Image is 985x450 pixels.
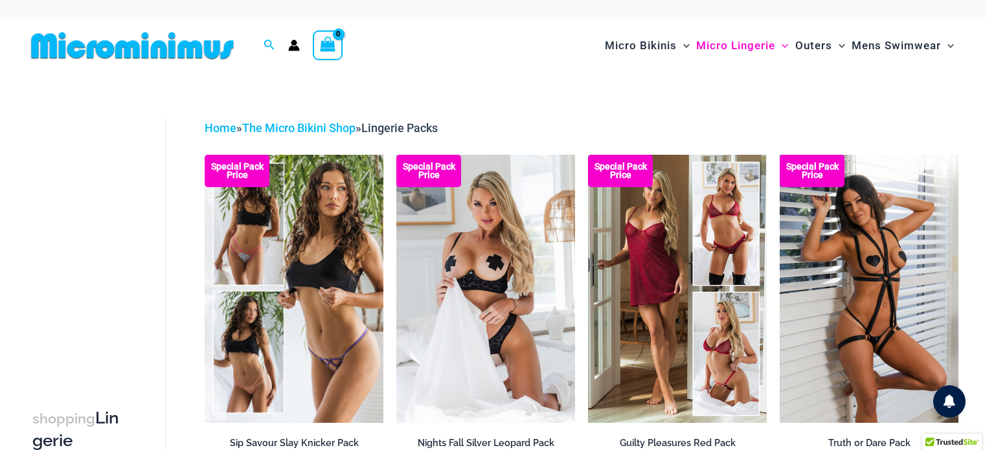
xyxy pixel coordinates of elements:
[396,437,575,449] h2: Nights Fall Silver Leopard Pack
[205,163,269,179] b: Special Pack Price
[242,121,356,135] a: The Micro Bikini Shop
[396,155,575,423] a: Nights Fall Silver Leopard 1036 Bra 6046 Thong 09v2 Nights Fall Silver Leopard 1036 Bra 6046 Thon...
[588,155,767,423] a: Guilty Pleasures Red Collection Pack F Guilty Pleasures Red Collection Pack BGuilty Pleasures Red...
[677,29,690,62] span: Menu Toggle
[852,29,941,62] span: Mens Swimwear
[588,437,767,449] h2: Guilty Pleasures Red Pack
[693,26,791,65] a: Micro LingerieMenu ToggleMenu Toggle
[205,121,438,135] span: » »
[848,26,957,65] a: Mens SwimwearMenu ToggleMenu Toggle
[205,155,383,423] a: Collection Pack (9) Collection Pack b (5)Collection Pack b (5)
[588,155,767,423] img: Guilty Pleasures Red Collection Pack F
[205,437,383,449] h2: Sip Savour Slay Knicker Pack
[313,30,343,60] a: View Shopping Cart, empty
[600,24,959,67] nav: Site Navigation
[32,411,95,427] span: shopping
[941,29,954,62] span: Menu Toggle
[396,163,461,179] b: Special Pack Price
[605,29,677,62] span: Micro Bikinis
[795,29,832,62] span: Outers
[288,39,300,51] a: Account icon link
[205,121,236,135] a: Home
[26,31,239,60] img: MM SHOP LOGO FLAT
[602,26,693,65] a: Micro BikinisMenu ToggleMenu Toggle
[780,437,958,449] h2: Truth or Dare Pack
[780,163,844,179] b: Special Pack Price
[396,155,575,423] img: Nights Fall Silver Leopard 1036 Bra 6046 Thong 09v2
[264,38,275,54] a: Search icon link
[361,121,438,135] span: Lingerie Packs
[832,29,845,62] span: Menu Toggle
[780,155,958,423] img: Truth or Dare Black 1905 Bodysuit 611 Micro 07
[696,29,775,62] span: Micro Lingerie
[780,155,958,423] a: Truth or Dare Black 1905 Bodysuit 611 Micro 07 Truth or Dare Black 1905 Bodysuit 611 Micro 06Trut...
[792,26,848,65] a: OutersMenu ToggleMenu Toggle
[32,108,149,367] iframe: TrustedSite Certified
[588,163,653,179] b: Special Pack Price
[205,155,383,423] img: Collection Pack (9)
[775,29,788,62] span: Menu Toggle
